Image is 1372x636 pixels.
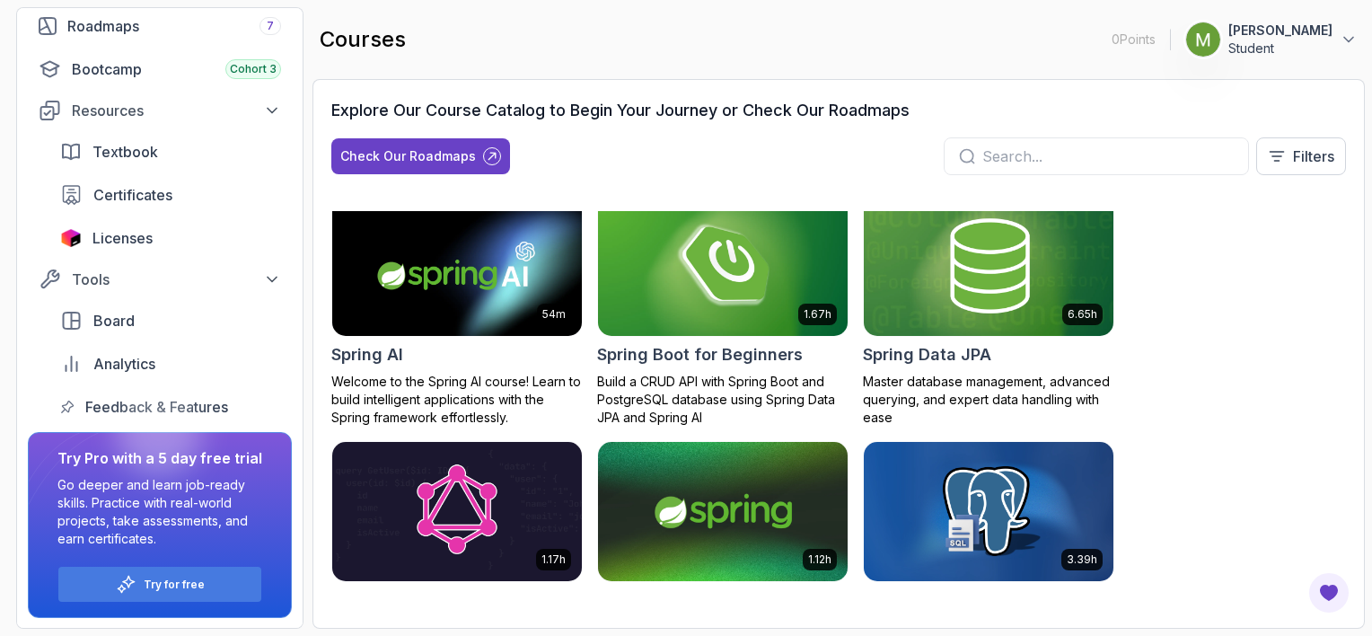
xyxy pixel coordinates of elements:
p: 1.67h [804,307,831,322]
p: 3.39h [1067,552,1097,567]
h2: Spring AI [331,342,403,367]
p: 1.17h [541,552,566,567]
img: SQL and Databases Fundamentals card [864,442,1113,582]
p: Master database management, advanced querying, and expert data handling with ease [863,373,1114,427]
div: Bootcamp [72,58,281,80]
button: user profile image[PERSON_NAME]Student [1185,22,1358,57]
span: Board [93,310,135,331]
h2: Spring for GraphQL [331,587,484,613]
p: Go deeper and learn job-ready skills. Practice with real-world projects, take assessments, and ea... [57,476,262,548]
button: Filters [1256,137,1346,175]
img: Spring AI card [332,196,582,336]
p: Student [1228,40,1332,57]
a: Spring Data JPA card6.65hSpring Data JPAMaster database management, advanced querying, and expert... [863,195,1114,427]
div: Resources [72,100,281,121]
img: Spring Boot for Beginners card [598,196,848,336]
h2: Spring Framework [597,587,741,613]
a: bootcamp [28,51,292,87]
span: Feedback & Features [85,396,228,418]
span: Cohort 3 [230,62,277,76]
a: analytics [49,346,292,382]
a: licenses [49,220,292,256]
button: Check Our Roadmaps [331,138,510,174]
span: Licenses [92,227,153,249]
p: 6.65h [1068,307,1097,322]
a: roadmaps [28,8,292,44]
a: board [49,303,292,339]
span: Certificates [93,184,172,206]
div: Tools [72,269,281,290]
input: Search... [982,146,1234,167]
p: 0 Points [1112,31,1156,49]
img: Spring for GraphQL card [332,442,582,582]
span: Textbook [92,141,158,163]
a: Spring AI card54mSpring AIWelcome to the Spring AI course! Learn to build intelligent application... [331,195,583,427]
p: 54m [542,307,566,322]
p: Welcome to the Spring AI course! Learn to build intelligent applications with the Spring framewor... [331,373,583,427]
a: Spring Boot for Beginners card1.67hSpring Boot for BeginnersBuild a CRUD API with Spring Boot and... [597,195,849,427]
p: [PERSON_NAME] [1228,22,1332,40]
button: Tools [28,263,292,296]
h2: SQL and Databases Fundamentals [863,587,1114,613]
div: Check Our Roadmaps [340,147,476,165]
p: Build a CRUD API with Spring Boot and PostgreSQL database using Spring Data JPA and Spring AI [597,373,849,427]
h2: Spring Data JPA [863,342,991,367]
span: 7 [267,19,274,33]
a: certificates [49,177,292,213]
button: Resources [28,94,292,127]
h2: courses [320,25,406,54]
a: Try for free [144,578,205,592]
img: user profile image [1186,22,1220,57]
img: Spring Framework card [592,438,854,585]
h3: Explore Our Course Catalog to Begin Your Journey or Check Our Roadmaps [331,98,910,123]
button: Try for free [57,566,262,603]
img: jetbrains icon [60,229,82,247]
div: Roadmaps [67,15,281,37]
a: feedback [49,389,292,425]
button: Open Feedback Button [1307,571,1350,614]
p: 1.12h [808,552,831,567]
img: Spring Data JPA card [864,196,1113,336]
span: Analytics [93,353,155,375]
h2: Spring Boot for Beginners [597,342,803,367]
p: Filters [1293,146,1334,167]
a: textbook [49,134,292,170]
